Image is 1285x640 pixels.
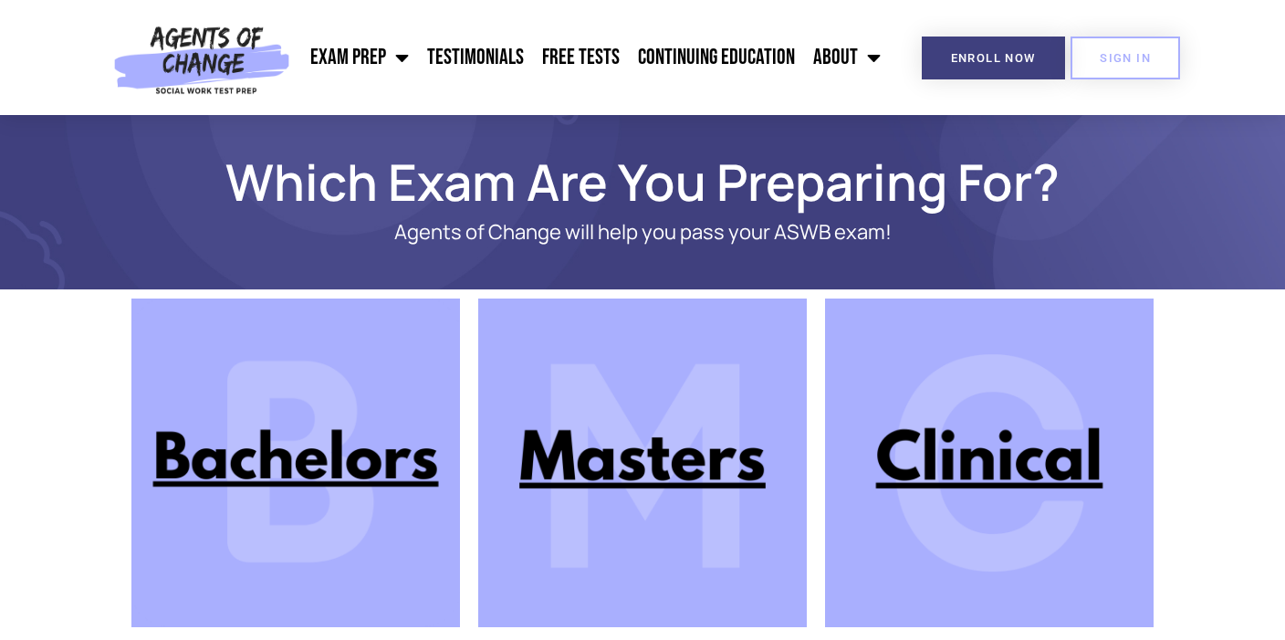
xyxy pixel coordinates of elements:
[1071,37,1180,79] a: SIGN IN
[122,161,1163,203] h1: Which Exam Are You Preparing For?
[195,221,1090,244] p: Agents of Change will help you pass your ASWB exam!
[418,35,533,80] a: Testimonials
[922,37,1065,79] a: Enroll Now
[533,35,629,80] a: Free Tests
[629,35,804,80] a: Continuing Education
[301,35,418,80] a: Exam Prep
[1100,52,1151,64] span: SIGN IN
[951,52,1036,64] span: Enroll Now
[804,35,890,80] a: About
[298,35,890,80] nav: Menu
